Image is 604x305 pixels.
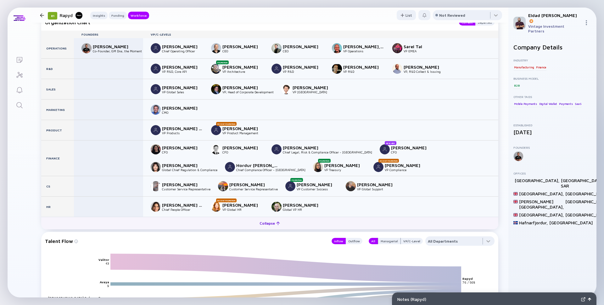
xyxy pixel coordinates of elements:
[74,32,143,36] div: Founders
[151,162,161,172] img: Dr. Shlomit Wagman picture
[151,64,161,74] img: Roman Nekrashevich picture
[151,202,161,212] img: Revital Lavie Cohen picture
[462,277,473,280] text: Rapyd
[162,85,204,90] div: [PERSON_NAME]
[222,145,264,150] div: [PERSON_NAME]
[346,238,362,244] div: Outflow
[222,49,264,53] div: CEO
[216,60,229,64] div: Promotion
[60,11,83,19] div: Rapyd
[369,238,378,244] div: All
[109,12,127,19] button: Funding
[513,58,591,62] div: Industry
[391,150,433,154] div: CFO
[513,123,591,127] div: Established
[513,43,591,51] h2: Company Details
[106,262,109,265] text: 43
[513,82,520,89] div: B2B
[151,84,161,94] img: Aitor G. picture
[283,49,324,53] div: CEO
[218,181,228,191] img: Jón Kaldalóns Björnsson picture
[162,145,204,150] div: [PERSON_NAME]
[404,49,445,53] div: VP EMEA
[216,122,237,126] div: Recent Promotion
[162,126,204,131] div: [PERSON_NAME] [PERSON_NAME] Ámundason
[343,49,385,53] div: VP Operations
[293,85,334,90] div: [PERSON_NAME]
[283,202,324,208] div: [PERSON_NAME]
[211,84,221,94] img: Jeff Cooperman picture
[8,67,31,82] a: Investor Map
[41,176,74,196] div: CS
[90,12,108,19] button: Insights
[41,141,74,176] div: Finance
[48,12,57,20] div: 81
[48,296,109,300] text: [DEMOGRAPHIC_DATA] Defense Forces
[378,238,401,244] button: Managerial
[357,187,399,191] div: VP Global Support
[313,162,323,172] img: Ilana Davidzon picture
[211,144,221,154] img: Sigurhjortur Sigfusson picture
[41,197,74,217] div: HR
[513,64,534,70] div: Manufacturing
[519,199,564,210] div: [PERSON_NAME][GEOGRAPHIC_DATA] ,
[513,192,518,196] img: United Kingdom Flag
[162,111,204,114] div: CMO
[222,150,264,154] div: CFO
[283,208,324,211] div: Global VP HR
[385,163,426,168] div: [PERSON_NAME]
[93,49,142,53] div: Co-Founder, GM Dna, the Moment
[8,82,31,97] a: Reminders
[439,13,465,18] div: Not Reviewed
[281,84,291,94] img: Joel Yarbrough picture
[128,12,149,19] div: Workforce
[513,171,591,175] div: Offices
[397,10,416,20] button: List
[332,43,342,53] img: Amit Aharoni, CAMS picture
[558,101,573,107] div: Payments
[256,218,284,228] div: Collapse
[162,208,204,211] div: Chief People Officer
[373,162,383,172] img: Yael Elbaz picture
[222,131,264,135] div: VP Product Management
[162,49,204,53] div: Chief Operating Officer
[222,70,264,73] div: VP Architecture
[285,181,295,191] img: Asaf M. picture
[271,43,282,53] img: Garðar Stefánsson picture
[211,43,221,53] img: Arik Shtilman picture
[151,43,161,53] img: Eran Nachshon picture
[222,126,264,131] div: [PERSON_NAME]
[216,199,237,202] div: Recent Promotion
[385,168,426,172] div: VP Compliance
[290,178,303,182] div: Promotion
[513,146,591,149] div: Founders
[574,101,582,107] div: SaaS
[332,64,342,74] img: Yaniv Danon picture
[513,221,518,225] img: Iceland Flag
[283,64,324,70] div: [PERSON_NAME]
[211,125,221,135] img: Harel Shomer picture
[211,64,221,74] img: Yair Soldat picture
[8,97,31,112] a: Search
[332,238,346,244] button: Inflow
[539,101,558,107] div: Digital Wallet
[283,145,324,150] div: [PERSON_NAME]
[343,70,385,73] div: VP R&D
[584,20,589,25] img: Menu
[462,280,475,284] text: 76 / 568
[41,120,74,140] div: Product
[397,296,579,302] div: Notes ( Rapyd )
[98,258,109,262] text: Valitor
[513,95,591,99] div: Other Tags
[357,182,399,187] div: [PERSON_NAME]
[162,168,217,172] div: Global Chief Regulation & Compliance
[162,64,204,70] div: [PERSON_NAME]
[41,217,498,229] button: Collapse
[513,77,591,80] div: Business Model
[343,44,385,49] div: [PERSON_NAME], CAMS
[378,159,399,163] div: Recent Promotion
[528,13,581,23] div: Eldad [PERSON_NAME]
